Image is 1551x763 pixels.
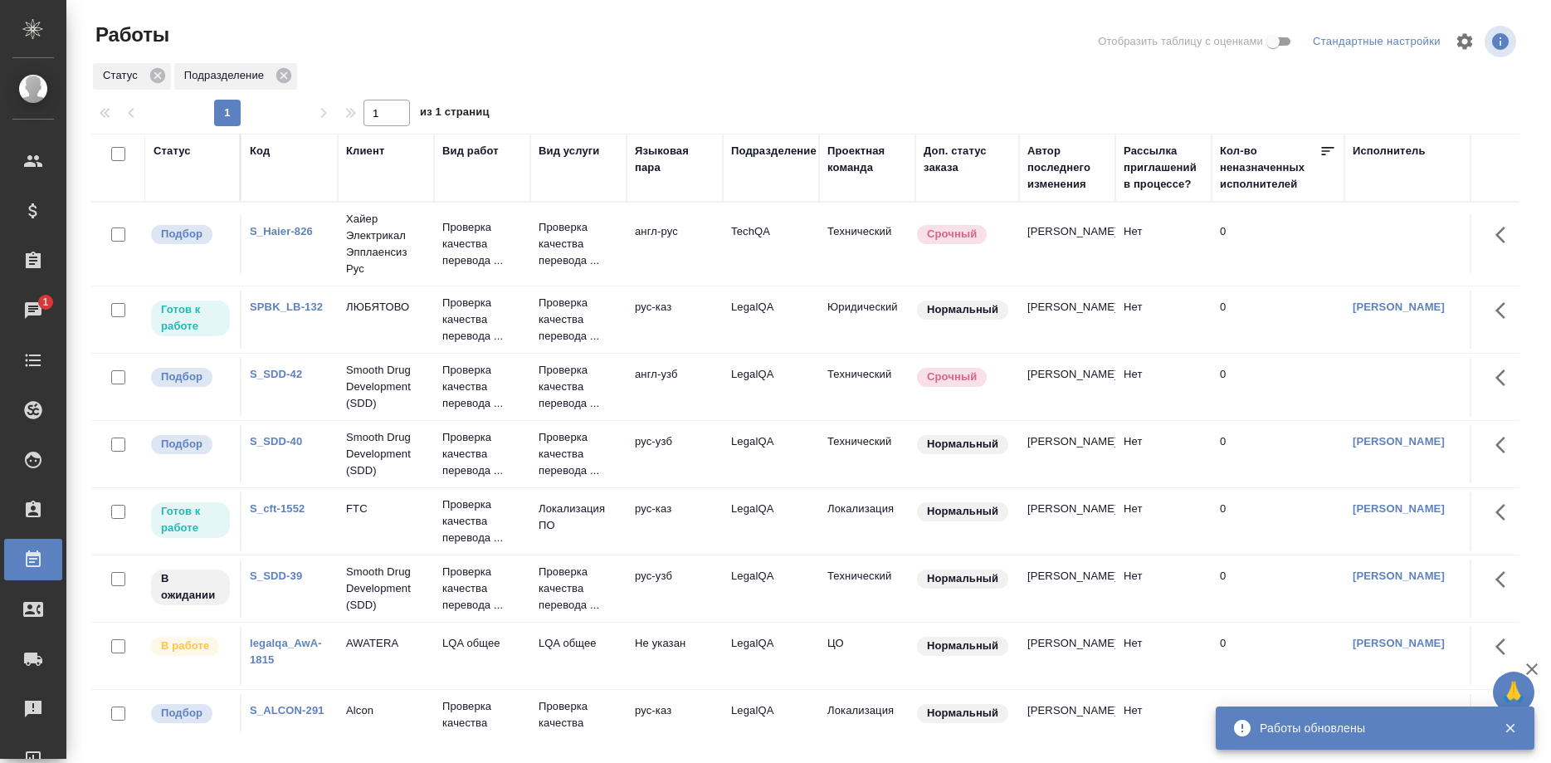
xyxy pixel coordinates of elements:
td: Технический [819,358,915,416]
td: [PERSON_NAME] [1019,627,1115,685]
button: Здесь прячутся важные кнопки [1485,425,1525,465]
td: рус-узб [627,425,723,483]
td: 0 [1212,425,1344,483]
p: Подбор [161,226,202,242]
div: Статус [93,63,171,90]
a: S_SDD-40 [250,435,302,448]
p: Проверка качества перевода ... [539,429,618,479]
td: Нет [1115,694,1212,752]
p: В работе [161,638,209,654]
div: Доп. статус заказа [924,143,1011,176]
p: Срочный [927,369,977,385]
p: Нормальный [927,301,998,318]
p: Подбор [161,705,202,721]
td: ЦО [819,627,915,685]
td: LegalQA [723,425,819,483]
p: AWATERA [346,635,426,652]
div: Можно подбирать исполнителей [149,433,232,456]
span: Работы [91,22,169,48]
p: Нормальный [927,638,998,654]
p: Проверка качества перевода ... [442,295,522,345]
a: [PERSON_NAME] [1353,637,1445,649]
td: 0 [1212,627,1344,685]
td: 0 [1212,358,1344,416]
td: [PERSON_NAME] [1019,492,1115,550]
td: LegalQA [723,291,819,349]
a: S_SDD-39 [250,570,302,582]
p: Проверка качества перевода ... [442,564,522,614]
p: Проверка качества перевода ... [442,698,522,748]
p: Нормальный [927,436,998,452]
button: Здесь прячутся важные кнопки [1485,358,1525,398]
span: Отобразить таблицу с оценками [1098,33,1263,50]
td: Нет [1115,492,1212,550]
td: Технический [819,560,915,618]
p: Проверка качества перевода ... [442,362,522,412]
button: 🙏 [1493,672,1534,713]
a: [PERSON_NAME] [1353,435,1445,448]
p: Нормальный [927,503,998,520]
div: Исполнитель назначен, приступать к работе пока рано [149,568,232,607]
p: Проверка качества перевода ... [539,362,618,412]
td: LegalQA [723,627,819,685]
button: Здесь прячутся важные кнопки [1485,291,1525,330]
p: Нормальный [927,705,998,721]
td: LegalQA [723,560,819,618]
div: split button [1309,29,1445,55]
div: Клиент [346,143,384,159]
td: [PERSON_NAME] [1019,694,1115,752]
a: S_ALCON-291 [250,704,324,717]
td: 0 [1212,291,1344,349]
td: рус-каз [627,291,723,349]
div: Можно подбирать исполнителей [149,702,232,725]
div: Автор последнего изменения [1027,143,1107,193]
div: Исполнитель может приступить к работе [149,501,232,540]
a: SPBK_LB-132 [250,301,323,313]
p: В ожидании [161,570,220,604]
p: LQA общее [442,635,522,652]
td: Нет [1115,215,1212,273]
td: [PERSON_NAME] [1019,560,1115,618]
p: Готов к работе [161,301,220,335]
p: Проверка качества перевода ... [539,698,618,748]
div: Код [250,143,270,159]
a: legalqa_AwA-1815 [250,637,322,666]
span: 1 [32,294,58,311]
span: из 1 страниц [420,102,490,126]
p: Подразделение [184,67,270,84]
td: Нет [1115,358,1212,416]
td: Технический [819,425,915,483]
div: Рассылка приглашений в процессе? [1124,143,1203,193]
span: Посмотреть информацию [1485,26,1519,57]
a: S_SDD-42 [250,368,302,380]
td: Локализация [819,492,915,550]
div: Подразделение [174,63,297,90]
p: Smooth Drug Development (SDD) [346,362,426,412]
td: Локализация [819,694,915,752]
div: Проектная команда [827,143,907,176]
p: Проверка качества перевода ... [539,219,618,269]
p: Нормальный [927,570,998,587]
td: Нет [1115,425,1212,483]
td: рус-каз [627,694,723,752]
p: Подбор [161,369,202,385]
td: Юридический [819,291,915,349]
p: Smooth Drug Development (SDD) [346,564,426,614]
button: Закрыть [1493,721,1527,736]
div: Исполнитель выполняет работу [149,635,232,658]
button: Здесь прячутся важные кнопки [1485,492,1525,532]
div: Кол-во неназначенных исполнителей [1220,143,1319,193]
p: Проверка качества перевода ... [539,564,618,614]
div: Вид работ [442,143,499,159]
p: FTC [346,501,426,517]
a: S_Haier-826 [250,225,313,237]
span: Настроить таблицу [1445,22,1485,61]
a: 1 [4,290,62,331]
div: Статус [154,143,191,159]
p: Хайер Электрикал Эпплаенсиз Рус [346,211,426,277]
p: LQA общее [539,635,618,652]
button: Здесь прячутся важные кнопки [1485,627,1525,667]
p: ЛЮБЯТОВО [346,299,426,315]
p: Готов к работе [161,503,220,536]
div: Исполнитель может приступить к работе [149,299,232,338]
